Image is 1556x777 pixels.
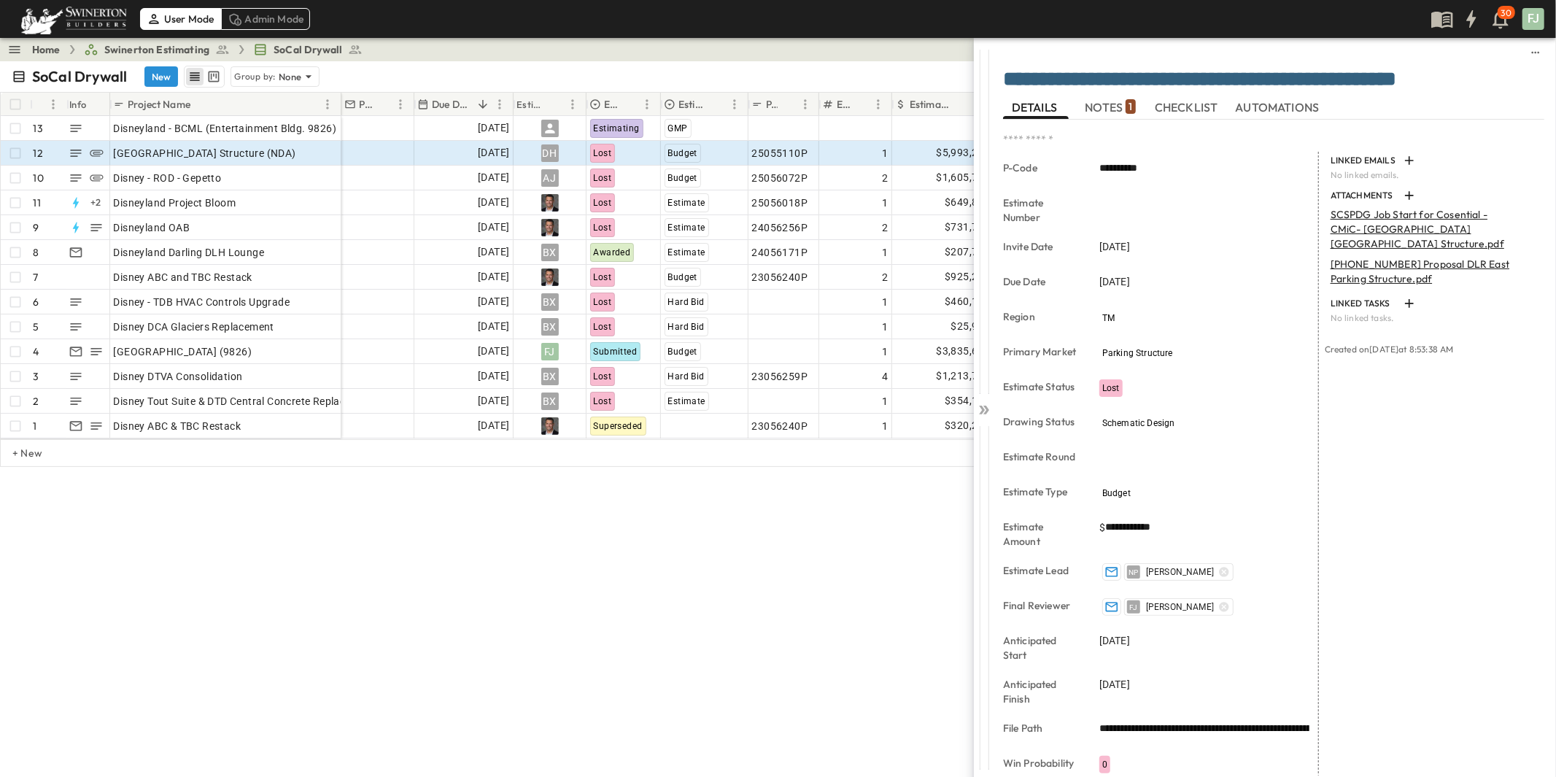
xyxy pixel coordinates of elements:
[668,272,697,282] span: Budget
[34,121,43,136] p: 13
[114,320,274,334] span: Disney DCA Glaciers Replacement
[1325,344,1454,355] span: Created on [DATE] at 8:53:38 AM
[1003,633,1079,662] p: Anticipated Start
[1003,196,1079,225] p: Estimate Number
[478,194,509,211] span: [DATE]
[541,244,559,261] div: BX
[541,268,559,286] img: Profile Picture
[186,68,204,85] button: row view
[1099,520,1105,535] span: $
[12,446,21,460] p: + New
[726,96,743,113] button: Menu
[1331,312,1536,324] p: No linked tasks.
[1331,257,1515,286] p: [PHONE_NUMBER] Proposal DLR East Parking Structure.pdf
[1003,379,1079,394] p: Estimate Status
[144,66,178,87] button: New
[594,322,612,332] span: Lost
[140,8,221,30] div: User Mode
[594,297,612,307] span: Lost
[114,146,296,161] span: [GEOGRAPHIC_DATA] Structure (NDA)
[392,96,409,113] button: Menu
[34,270,39,285] p: 7
[837,97,851,112] p: Estimate Round
[1003,309,1079,324] p: Region
[541,169,559,187] div: AJ
[114,196,236,210] span: Disneyland Project Bloom
[638,96,656,113] button: Menu
[104,42,209,57] span: Swinerton Estimating
[1155,101,1221,114] span: CHECKLIST
[1102,383,1120,393] span: Lost
[594,396,612,406] span: Lost
[1331,298,1398,309] p: LINKED TASKS
[478,393,509,409] span: [DATE]
[1003,563,1079,578] p: Estimate Lead
[1146,601,1214,613] span: [PERSON_NAME]
[1003,721,1079,735] p: File Path
[1102,313,1115,323] span: TM
[1331,207,1515,251] p: SCSPDG Job Start for Cosential - CMiC- [GEOGRAPHIC_DATA] [GEOGRAPHIC_DATA] Structure.pdf
[1085,101,1135,114] span: NOTES
[594,123,640,134] span: Estimating
[668,322,705,332] span: Hard Bid
[34,369,39,384] p: 3
[668,297,705,307] span: Hard Bid
[34,419,37,433] p: 1
[478,144,509,161] span: [DATE]
[678,97,707,112] p: Estimate Type
[34,171,44,185] p: 10
[668,173,697,183] span: Budget
[1527,44,1544,61] button: sidedrawer-menu
[34,344,39,359] p: 4
[18,4,130,34] img: 6c363589ada0b36f064d841b69d3a419a338230e66bb0a533688fa5cc3e9e735.png
[668,371,705,382] span: Hard Bid
[541,219,559,236] img: Profile Picture
[478,244,509,260] span: [DATE]
[594,371,612,382] span: Lost
[1102,348,1173,358] span: Parking Structure
[1003,756,1079,770] p: Win Probability
[541,368,559,385] div: BX
[114,270,252,285] span: Disney ABC and TBC Restack
[193,96,209,112] button: Sort
[514,93,587,116] div: Estimator
[34,245,39,260] p: 8
[1331,169,1536,181] p: No linked emails.
[541,293,559,311] div: BX
[594,247,631,258] span: Awarded
[564,96,581,113] button: Menu
[668,198,705,208] span: Estimate
[491,96,508,113] button: Menu
[668,223,705,233] span: Estimate
[1099,633,1130,648] span: [DATE]
[478,293,509,310] span: [DATE]
[1522,8,1544,30] div: FJ
[594,223,612,233] span: Lost
[668,396,705,406] span: Estimate
[114,419,241,433] span: Disney ABC & TBC Restack
[1331,155,1398,166] p: LINKED EMAILS
[319,96,336,113] button: Menu
[1331,190,1398,201] p: ATTACHMENTS
[781,96,797,112] button: Sort
[594,173,612,183] span: Lost
[1102,418,1175,428] span: Schematic Design
[34,196,41,210] p: 11
[34,146,43,161] p: 12
[752,245,808,260] span: 24056171P
[478,169,509,186] span: [DATE]
[478,318,509,335] span: [DATE]
[752,196,808,210] span: 25056018P
[541,144,559,162] div: DH
[1129,607,1137,608] span: FJ
[30,93,66,116] div: #
[34,220,39,235] p: 9
[541,318,559,336] div: BX
[1003,239,1079,254] p: Invite Date
[668,247,705,258] span: Estimate
[710,96,726,112] button: Sort
[1099,677,1130,692] span: [DATE]
[66,93,110,116] div: Info
[114,171,222,185] span: Disney - ROD - Gepetto
[752,146,808,161] span: 25055110P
